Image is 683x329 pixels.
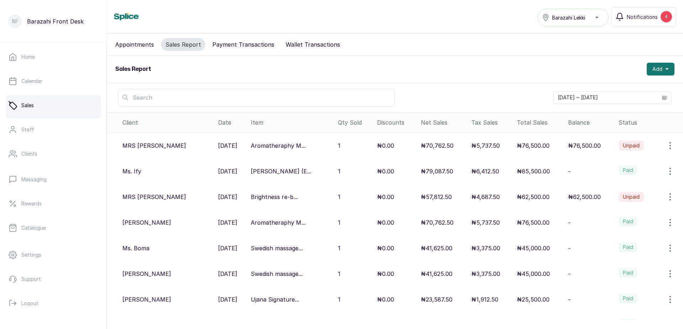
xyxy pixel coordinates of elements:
p: ₦25,500.00 [517,295,550,304]
p: 1 [338,193,340,201]
p: ₦0.00 [377,167,394,176]
button: Payment Transactions [208,38,279,51]
p: ₦57,812.50 [421,193,452,201]
p: ₦0.00 [377,141,394,150]
button: Appointments [111,38,158,51]
p: [DATE] [218,295,237,304]
a: Home [6,47,101,67]
a: Clients [6,144,101,164]
p: Barazahi Front Desk [27,17,84,26]
p: - [568,167,571,176]
p: [DATE] [218,244,237,252]
p: [DATE] [218,218,237,227]
span: Barazahi Lekki [552,14,585,21]
h1: Sales Report [115,65,151,73]
input: Select date [554,92,658,104]
div: Balance [568,118,613,127]
p: ₦85,500.00 [517,167,550,176]
button: Logout [6,293,101,313]
p: ₦6,412.50 [471,167,499,176]
a: Staff [6,120,101,140]
p: [PERSON_NAME] [122,295,171,304]
p: ₦62,500.00 [568,193,601,201]
label: Paid [619,216,637,226]
p: ₦3,375.00 [471,270,500,278]
p: [DATE] [218,141,237,150]
label: Paid [619,319,637,329]
p: Catalogue [21,224,46,231]
p: 1 [338,244,340,252]
div: Total Sales [517,118,562,127]
p: [DATE] [218,193,237,201]
a: Support [6,269,101,289]
p: Messaging [21,176,47,183]
p: - [568,270,571,278]
p: BF [12,18,18,25]
p: ₦70,762.50 [421,218,454,227]
button: Barazahi Lekki [538,9,609,26]
a: Rewards [6,194,101,214]
input: Search [118,89,395,106]
a: Sales [6,95,101,115]
p: Swedish massage... [251,244,303,252]
a: Messaging [6,169,101,189]
div: Item [251,118,332,127]
p: ₦4,687.50 [471,193,500,201]
p: ₦0.00 [377,218,394,227]
p: Sales [21,102,34,109]
p: Rewards [21,200,42,207]
div: Client [122,118,212,127]
button: Add [647,63,674,75]
p: ₦79,087.50 [421,167,453,176]
p: Home [21,53,35,61]
div: Qty Sold [338,118,371,127]
p: Swedish massage... [251,270,303,278]
div: Tax Sales [471,118,511,127]
div: Status [619,118,680,127]
a: Catalogue [6,218,101,238]
p: Aromatheraphy M... [251,141,306,150]
span: Add [652,66,662,73]
p: 1 [338,218,340,227]
p: ₦76,500.00 [568,141,601,150]
p: ₦0.00 [377,244,394,252]
p: ₦0.00 [377,193,394,201]
button: Wallet Transactions [281,38,344,51]
p: Aromatheraphy M... [251,218,306,227]
p: [DATE] [218,270,237,278]
p: [PERSON_NAME] [122,218,171,227]
p: Support [21,276,41,283]
p: ₦62,500.00 [517,193,550,201]
button: Sales Report [161,38,205,51]
p: Staff [21,126,34,133]
p: ₦0.00 [377,270,394,278]
div: 4 [661,11,672,22]
span: Notifications [627,13,658,21]
p: MRS [PERSON_NAME] [122,141,186,150]
p: MRS [PERSON_NAME] [122,193,186,201]
p: 1 [338,141,340,150]
p: - [568,295,571,304]
button: Notifications4 [611,7,676,26]
p: ₦76,500.00 [517,141,550,150]
p: ₦5,737.50 [471,218,500,227]
p: 1 [338,167,340,176]
p: [DATE] [218,167,237,176]
p: [PERSON_NAME] (E... [251,167,311,176]
a: Calendar [6,71,101,91]
div: Date [218,118,245,127]
p: Settings [21,251,41,258]
p: Logout [21,300,38,307]
label: Unpaid [619,192,644,202]
p: [PERSON_NAME] [122,270,171,278]
p: ₦45,000.00 [517,244,550,252]
p: 1 [338,295,340,304]
p: ₦76,500.00 [517,218,550,227]
label: Paid [619,293,637,303]
p: ₦41,625.00 [421,270,452,278]
p: Clients [21,150,37,157]
label: Paid [619,165,637,175]
p: - [568,244,571,252]
p: ₦0.00 [377,295,394,304]
p: Brightness re-b... [251,193,298,201]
